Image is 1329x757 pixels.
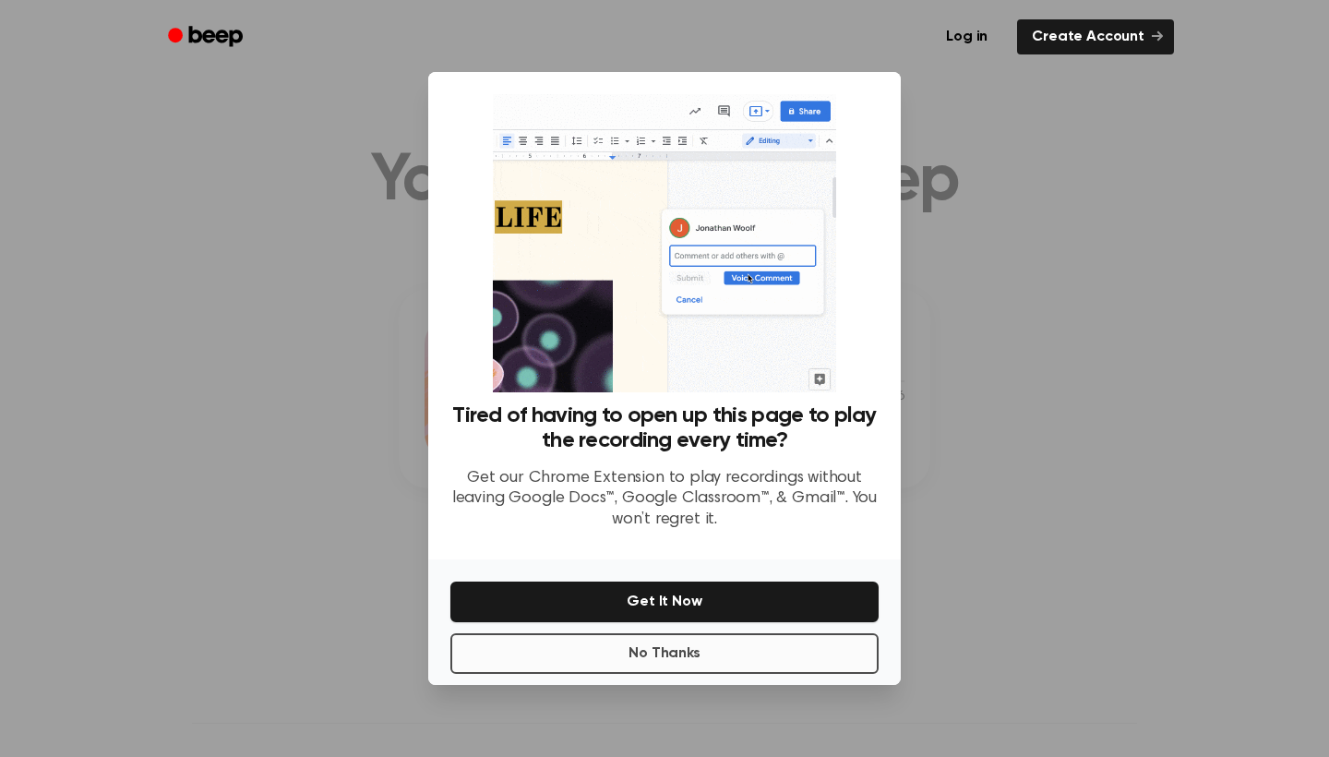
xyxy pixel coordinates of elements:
[155,19,259,55] a: Beep
[450,468,879,531] p: Get our Chrome Extension to play recordings without leaving Google Docs™, Google Classroom™, & Gm...
[450,633,879,674] button: No Thanks
[450,582,879,622] button: Get It Now
[450,403,879,453] h3: Tired of having to open up this page to play the recording every time?
[1017,19,1174,54] a: Create Account
[493,94,835,392] img: Beep extension in action
[928,16,1006,58] a: Log in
